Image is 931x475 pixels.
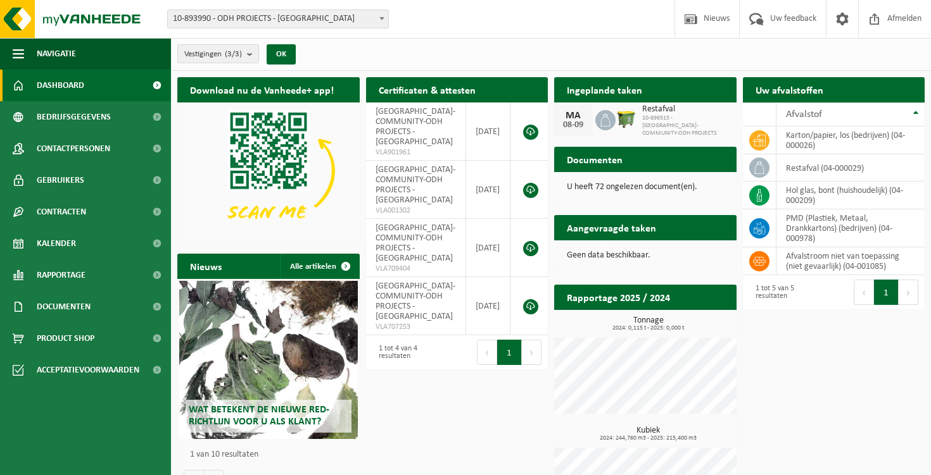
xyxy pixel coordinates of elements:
span: Dashboard [37,70,84,101]
td: karton/papier, los (bedrijven) (04-000026) [776,126,925,154]
button: Previous [854,280,874,305]
td: [DATE] [466,102,510,161]
td: PMD (Plastiek, Metaal, Drankkartons) (bedrijven) (04-000978) [776,209,925,247]
h2: Ingeplande taken [554,77,655,102]
h3: Tonnage [560,316,737,331]
button: Vestigingen(3/3) [177,44,259,63]
span: [GEOGRAPHIC_DATA]-COMMUNITY-ODH PROJECTS - [GEOGRAPHIC_DATA] [376,165,455,205]
span: [GEOGRAPHIC_DATA]-COMMUNITY-ODH PROJECTS - [GEOGRAPHIC_DATA] [376,281,455,321]
span: 2024: 244,760 m3 - 2025: 215,400 m3 [560,435,737,441]
h2: Certificaten & attesten [366,77,488,102]
span: 10-893990 - ODH PROJECTS - VILVOORDE [167,9,389,28]
span: Product Shop [37,323,94,354]
button: 1 [874,280,899,305]
span: [GEOGRAPHIC_DATA]-COMMUNITY-ODH PROJECTS - [GEOGRAPHIC_DATA] [376,223,455,263]
span: VLA001302 [376,206,456,216]
td: [DATE] [466,161,510,219]
span: [GEOGRAPHIC_DATA]-COMMUNITY-ODH PROJECTS - [GEOGRAPHIC_DATA] [376,107,455,147]
img: Download de VHEPlus App [177,102,360,239]
span: 10-896515 - [GEOGRAPHIC_DATA]-COMMUNITY-ODH PROJECTS [642,114,730,137]
button: Next [522,340,541,365]
div: MA [560,111,586,121]
div: 08-09 [560,121,586,130]
span: Contracten [37,196,86,228]
span: Vestigingen [184,45,242,64]
h2: Aangevraagde taken [554,215,669,240]
span: 10-893990 - ODH PROJECTS - VILVOORDE [168,10,388,28]
p: Geen data beschikbaar. [567,251,724,260]
h2: Uw afvalstoffen [743,77,836,102]
a: Alle artikelen [280,254,358,279]
span: VLA709404 [376,264,456,274]
h2: Nieuws [177,254,234,278]
span: Rapportage [37,259,85,291]
a: Bekijk rapportage [642,309,735,335]
span: VLA707253 [376,322,456,332]
div: 1 tot 4 van 4 resultaten [372,338,451,366]
span: Documenten [37,291,91,323]
span: Acceptatievoorwaarden [37,354,139,386]
button: OK [267,44,296,65]
td: restafval (04-000029) [776,154,925,182]
p: 1 van 10 resultaten [190,450,353,459]
h2: Rapportage 2025 / 2024 [554,285,683,309]
span: Contactpersonen [37,133,110,164]
count: (3/3) [225,50,242,58]
td: hol glas, bont (huishoudelijk) (04-000209) [776,182,925,209]
a: Wat betekent de nieuwe RED-richtlijn voor u als klant? [179,281,358,439]
img: WB-1100-HPE-GN-51 [616,108,637,130]
button: Previous [477,340,497,365]
h2: Documenten [554,147,635,171]
h2: Download nu de Vanheede+ app! [177,77,346,102]
span: Bedrijfsgegevens [37,101,111,133]
td: [DATE] [466,277,510,335]
span: VLA901961 [376,147,456,157]
span: Afvalstof [786,109,822,120]
button: Next [899,280,918,305]
span: Restafval [642,104,730,114]
span: Navigatie [37,38,76,70]
td: [DATE] [466,219,510,277]
p: U heeft 72 ongelezen document(en). [567,183,724,192]
button: 1 [497,340,522,365]
span: Kalender [37,228,76,259]
span: Gebruikers [37,164,84,196]
span: Wat betekent de nieuwe RED-richtlijn voor u als klant? [189,405,329,427]
span: 2024: 0,115 t - 2025: 0,000 t [560,325,737,331]
td: afvalstroom niet van toepassing (niet gevaarlijk) (04-001085) [776,247,925,275]
div: 1 tot 5 van 5 resultaten [749,278,828,306]
h3: Kubiek [560,426,737,441]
